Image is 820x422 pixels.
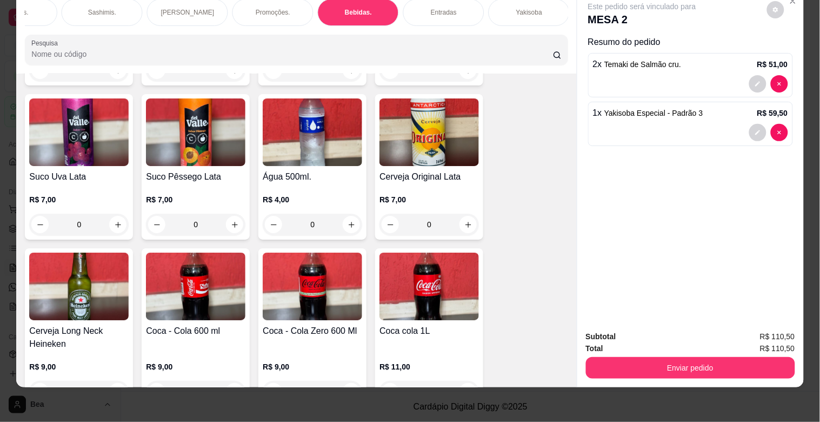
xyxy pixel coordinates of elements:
p: MESA 2 [588,12,696,27]
button: decrease-product-quantity [31,383,49,400]
h4: Cerveja Original Lata [379,170,479,183]
button: decrease-product-quantity [265,216,282,233]
p: R$ 9,00 [263,361,362,372]
button: increase-product-quantity [343,383,360,400]
p: R$ 9,00 [146,361,245,372]
p: 2 x [593,58,682,71]
p: [PERSON_NAME] [161,8,215,17]
p: R$ 11,00 [379,361,479,372]
button: Enviar pedido [586,357,795,379]
button: increase-product-quantity [459,383,477,400]
p: Este pedido será vinculado para [588,1,696,12]
button: decrease-product-quantity [749,75,766,93]
p: R$ 59,50 [757,108,788,118]
img: product-image [146,253,245,320]
h4: Cerveja Long Neck Heineken [29,325,129,351]
button: increase-product-quantity [343,216,360,233]
p: R$ 7,00 [29,194,129,205]
button: decrease-product-quantity [749,124,766,141]
button: increase-product-quantity [226,383,243,400]
span: Temaki de Salmão cru. [604,60,681,69]
img: product-image [263,253,362,320]
p: Sashimis. [88,8,116,17]
button: increase-product-quantity [226,216,243,233]
strong: Total [586,344,603,353]
button: decrease-product-quantity [382,216,399,233]
input: Pesquisa [31,49,553,60]
button: decrease-product-quantity [771,124,788,141]
h4: Suco Pêssego Lata [146,170,245,183]
p: R$ 7,00 [146,194,245,205]
button: decrease-product-quantity [265,383,282,400]
h4: Coca - Cola Zero 600 Ml [263,325,362,338]
button: increase-product-quantity [109,216,126,233]
button: decrease-product-quantity [148,383,165,400]
button: decrease-product-quantity [148,216,165,233]
label: Pesquisa [31,38,62,48]
p: R$ 7,00 [379,194,479,205]
p: Yakisoba [516,8,542,17]
img: product-image [379,98,479,166]
span: R$ 110,50 [760,331,795,342]
img: product-image [29,253,129,320]
img: product-image [29,98,129,166]
button: increase-product-quantity [109,383,126,400]
h4: Água 500ml. [263,170,362,183]
button: decrease-product-quantity [771,75,788,93]
span: Yakisoba Especial - Padrão 3 [604,109,703,117]
img: product-image [146,98,245,166]
p: R$ 4,00 [263,194,362,205]
h4: Suco Uva Lata [29,170,129,183]
button: decrease-product-quantity [767,1,784,18]
strong: Subtotal [586,332,616,341]
p: Entradas [431,8,457,17]
p: Promoções. [256,8,290,17]
h4: Coca - Cola 600 ml [146,325,245,338]
p: 1 x [593,107,703,120]
p: Bebidas. [345,8,372,17]
img: product-image [379,253,479,320]
button: decrease-product-quantity [382,383,399,400]
button: decrease-product-quantity [31,216,49,233]
p: R$ 9,00 [29,361,129,372]
button: increase-product-quantity [459,216,477,233]
p: R$ 51,00 [757,59,788,70]
p: Resumo do pedido [588,36,793,49]
span: R$ 110,50 [760,342,795,354]
img: product-image [263,98,362,166]
h4: Coca cola 1L [379,325,479,338]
